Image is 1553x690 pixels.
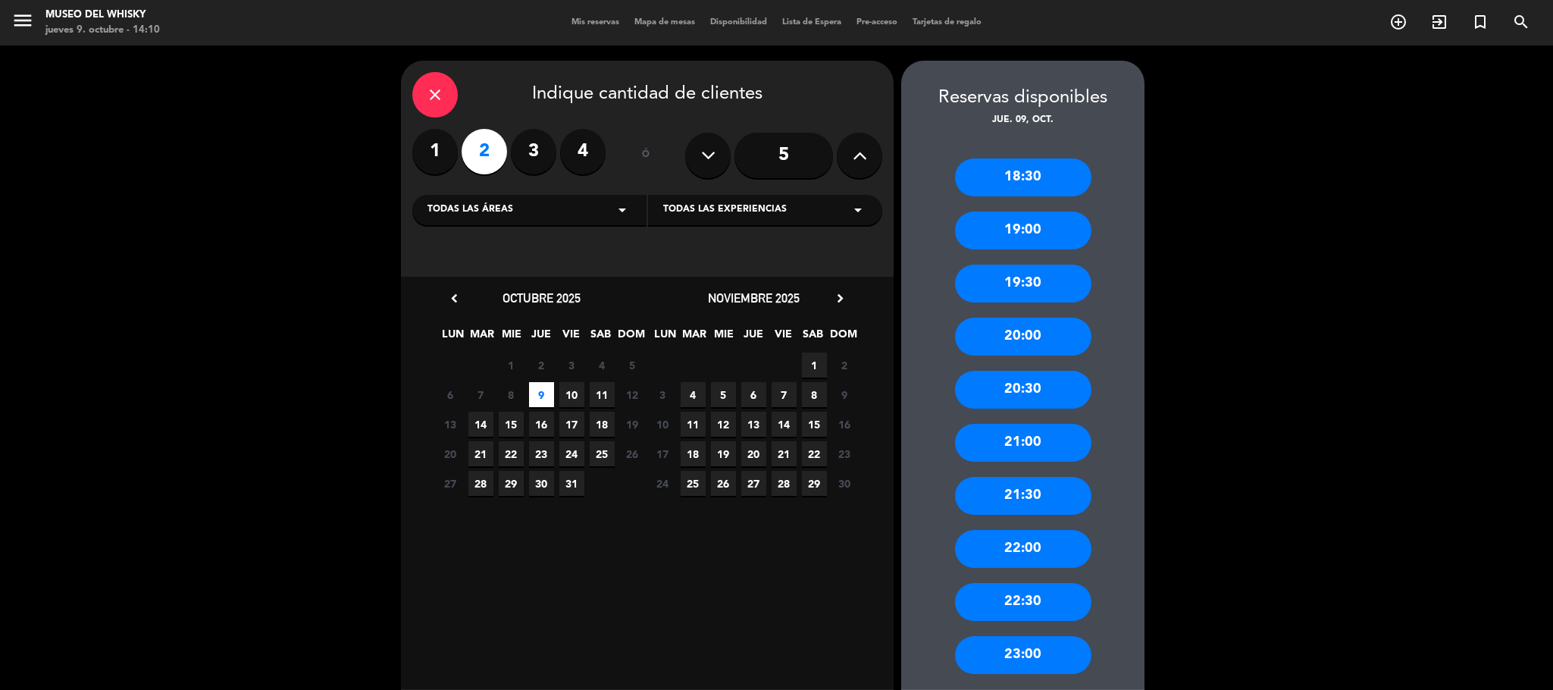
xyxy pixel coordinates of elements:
[955,477,1091,515] div: 21:30
[438,441,463,466] span: 20
[708,290,800,306] span: noviembre 2025
[45,8,160,23] div: MUSEO DEL WHISKY
[955,636,1091,674] div: 23:00
[712,325,737,350] span: MIE
[955,265,1091,303] div: 19:30
[832,412,857,437] span: 16
[499,325,524,350] span: MIE
[905,18,989,27] span: Tarjetas de regalo
[711,471,736,496] span: 26
[711,441,736,466] span: 19
[590,353,615,378] span: 4
[11,9,34,32] i: menu
[830,325,855,350] span: DOM
[590,412,615,437] span: 18
[832,353,857,378] span: 2
[663,202,787,218] span: Todas las experiencias
[627,18,703,27] span: Mapa de mesas
[741,441,766,466] span: 20
[438,382,463,407] span: 6
[901,83,1144,113] div: Reservas disponibles
[559,471,584,496] span: 31
[11,9,34,37] button: menu
[849,201,867,219] i: arrow_drop_down
[955,583,1091,621] div: 22:30
[711,412,736,437] span: 12
[438,471,463,496] span: 27
[955,371,1091,409] div: 20:30
[468,441,493,466] span: 21
[462,129,507,174] label: 2
[681,471,706,496] span: 25
[802,471,827,496] span: 29
[590,441,615,466] span: 25
[901,113,1144,128] div: jue. 09, oct.
[955,158,1091,196] div: 18:30
[955,318,1091,356] div: 20:00
[529,382,554,407] span: 9
[468,382,493,407] span: 7
[620,382,645,407] span: 12
[427,202,513,218] span: Todas las áreas
[590,382,615,407] span: 11
[650,412,675,437] span: 10
[45,23,160,38] div: jueves 9. octubre - 14:10
[468,471,493,496] span: 28
[650,441,675,466] span: 17
[681,382,706,407] span: 4
[711,382,736,407] span: 5
[559,441,584,466] span: 24
[772,441,797,466] span: 21
[559,412,584,437] span: 17
[613,201,631,219] i: arrow_drop_down
[771,325,796,350] span: VIE
[1389,13,1407,31] i: add_circle_outline
[681,441,706,466] span: 18
[426,86,444,104] i: close
[499,471,524,496] span: 29
[618,325,643,350] span: DOM
[620,412,645,437] span: 19
[529,441,554,466] span: 23
[499,412,524,437] span: 15
[650,382,675,407] span: 3
[832,382,857,407] span: 9
[559,353,584,378] span: 3
[468,412,493,437] span: 14
[772,412,797,437] span: 14
[620,441,645,466] span: 26
[529,353,554,378] span: 2
[741,412,766,437] span: 13
[802,382,827,407] span: 8
[559,382,584,407] span: 10
[681,412,706,437] span: 11
[503,290,581,306] span: octubre 2025
[772,382,797,407] span: 7
[1512,13,1530,31] i: search
[955,212,1091,249] div: 19:00
[499,353,524,378] span: 1
[1471,13,1489,31] i: turned_in_not
[499,441,524,466] span: 22
[955,424,1091,462] div: 21:00
[621,129,670,182] div: ó
[440,325,465,350] span: LUN
[741,471,766,496] span: 27
[682,325,707,350] span: MAR
[529,471,554,496] span: 30
[620,353,645,378] span: 5
[588,325,613,350] span: SAB
[511,129,556,174] label: 3
[653,325,678,350] span: LUN
[438,412,463,437] span: 13
[832,290,848,306] i: chevron_right
[1430,13,1448,31] i: exit_to_app
[564,18,627,27] span: Mis reservas
[802,441,827,466] span: 22
[800,325,825,350] span: SAB
[849,18,905,27] span: Pre-acceso
[529,412,554,437] span: 16
[650,471,675,496] span: 24
[529,325,554,350] span: JUE
[741,382,766,407] span: 6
